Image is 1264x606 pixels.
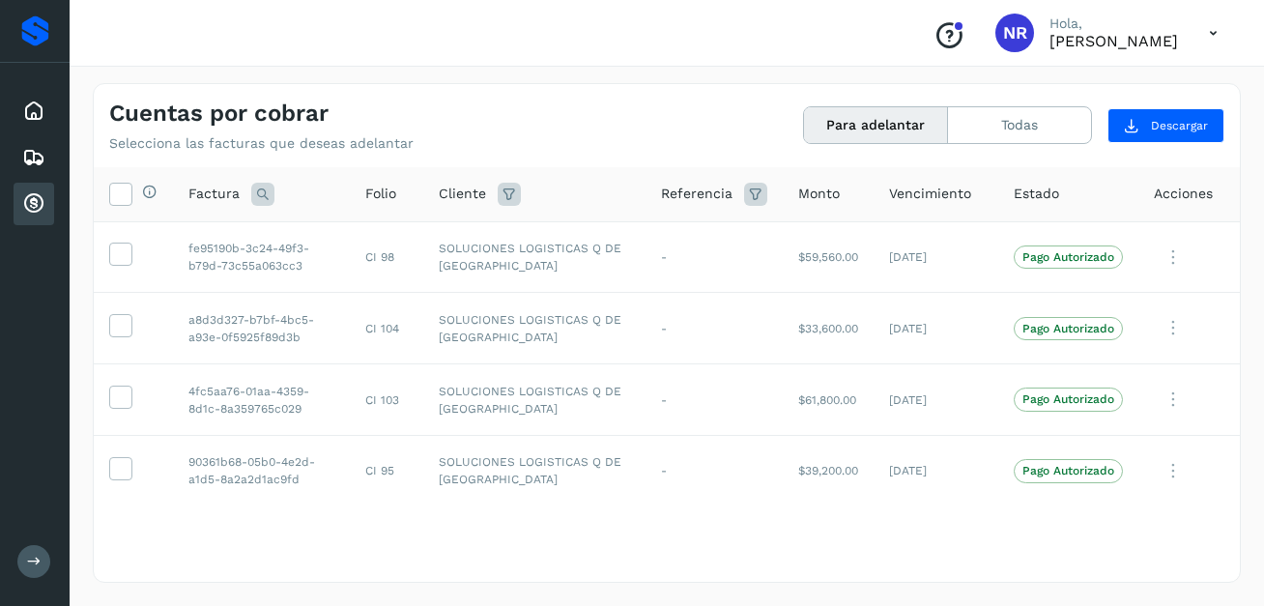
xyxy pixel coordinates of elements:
span: Acciones [1154,184,1213,204]
td: [DATE] [874,435,998,506]
span: Cliente [439,184,486,204]
td: $33,600.00 [783,293,874,364]
td: CI 95 [350,435,423,506]
td: - [646,435,783,506]
button: Para adelantar [804,107,948,143]
div: Embarques [14,136,54,179]
p: Pago Autorizado [1022,250,1114,264]
td: 4fc5aa76-01aa-4359-8d1c-8a359765c029 [173,364,350,436]
td: - [646,221,783,293]
span: Vencimiento [889,184,971,204]
span: Factura [188,184,240,204]
td: a8d3d327-b7bf-4bc5-a93e-0f5925f89d3b [173,293,350,364]
td: CI 103 [350,364,423,436]
p: Pago Autorizado [1022,464,1114,477]
td: fe95190b-3c24-49f3-b79d-73c55a063cc3 [173,221,350,293]
div: Inicio [14,90,54,132]
div: Cuentas por cobrar [14,183,54,225]
td: CI 98 [350,221,423,293]
td: [DATE] [874,364,998,436]
span: Monto [798,184,840,204]
button: Todas [948,107,1091,143]
p: Norberto Rafael Higareda Contreras [1049,32,1178,50]
td: CI 104 [350,293,423,364]
td: - [646,293,783,364]
td: SOLUCIONES LOGISTICAS Q DE [GEOGRAPHIC_DATA] [423,435,646,506]
p: Pago Autorizado [1022,322,1114,335]
td: $61,800.00 [783,364,874,436]
td: [DATE] [874,221,998,293]
td: 90361b68-05b0-4e2d-a1d5-8a2a2d1ac9fd [173,435,350,506]
td: [DATE] [874,293,998,364]
p: Selecciona las facturas que deseas adelantar [109,135,414,152]
p: Pago Autorizado [1022,392,1114,406]
span: Descargar [1151,117,1208,134]
td: - [646,364,783,436]
h4: Cuentas por cobrar [109,100,329,128]
span: Estado [1014,184,1059,204]
td: SOLUCIONES LOGISTICAS Q DE [GEOGRAPHIC_DATA] [423,221,646,293]
td: $39,200.00 [783,435,874,506]
span: Referencia [661,184,733,204]
p: Hola, [1049,15,1178,32]
td: SOLUCIONES LOGISTICAS Q DE [GEOGRAPHIC_DATA] [423,293,646,364]
span: Folio [365,184,396,204]
td: $59,560.00 [783,221,874,293]
button: Descargar [1107,108,1224,143]
td: SOLUCIONES LOGISTICAS Q DE [GEOGRAPHIC_DATA] [423,364,646,436]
